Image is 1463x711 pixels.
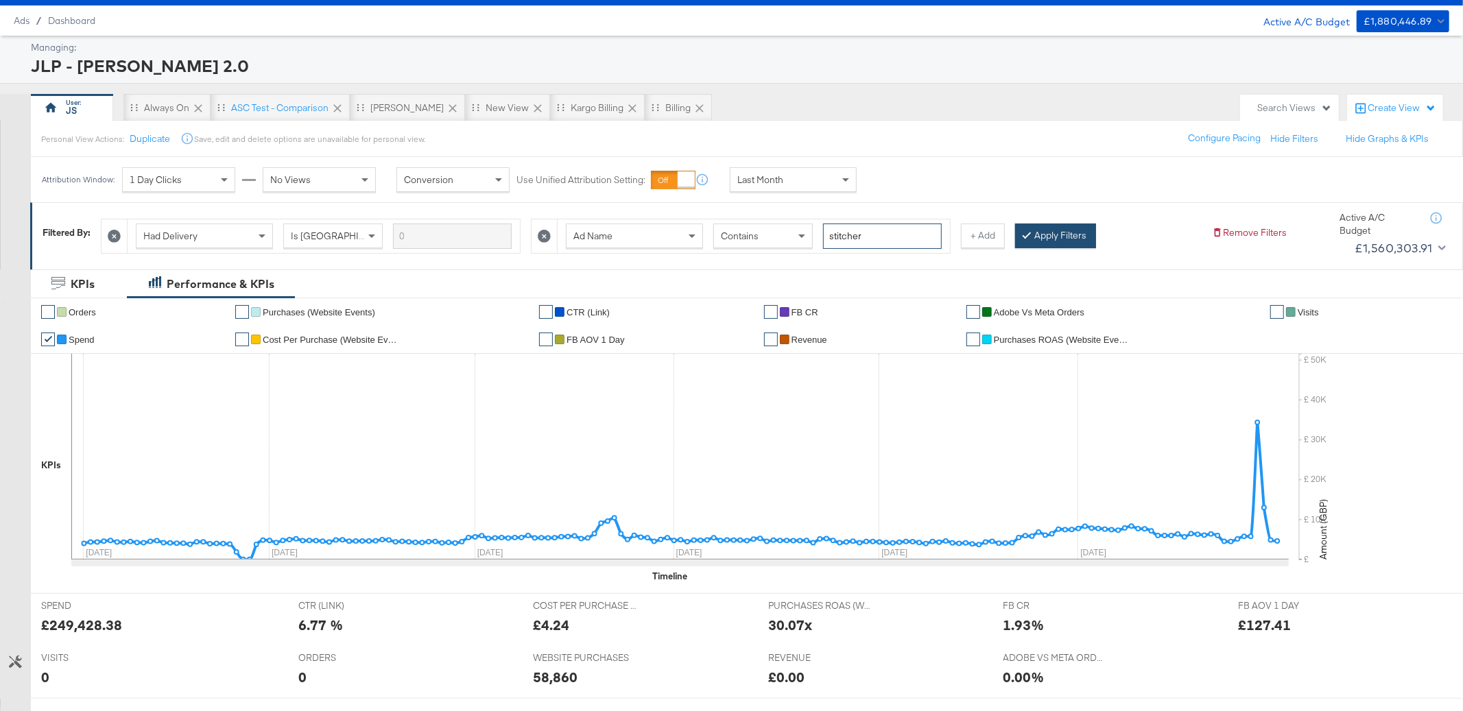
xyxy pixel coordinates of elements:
[1270,305,1284,319] a: ✔
[217,104,225,111] div: Drag to reorder tab
[270,173,311,186] span: No Views
[41,615,122,635] div: £249,428.38
[194,134,425,145] div: Save, edit and delete options are unavailable for personal view.
[1355,238,1433,258] div: £1,560,303.91
[539,333,553,346] a: ✔
[41,305,55,319] a: ✔
[144,101,189,115] div: Always On
[1003,615,1045,635] div: 1.93%
[567,307,610,317] span: CTR (Link)
[994,335,1131,345] span: Purchases ROAS (Website Events)
[1346,132,1429,145] button: Hide Graphs & KPIs
[41,459,61,472] div: KPIs
[263,307,375,317] span: Purchases (Website Events)
[263,335,400,345] span: Cost Per Purchase (Website Events)
[48,15,95,26] a: Dashboard
[41,651,144,664] span: VISITS
[1270,132,1318,145] button: Hide Filters
[167,276,274,292] div: Performance & KPIs
[130,104,138,111] div: Drag to reorder tab
[994,307,1084,317] span: Adobe Vs Meta Orders
[14,15,29,26] span: Ads
[652,570,687,583] div: Timeline
[792,307,818,317] span: FB CR
[764,333,778,346] a: ✔
[966,305,980,319] a: ✔
[143,230,198,242] span: Had Delivery
[533,599,636,612] span: COST PER PURCHASE (WEBSITE EVENTS)
[768,615,812,635] div: 30.07x
[823,224,942,249] input: Enter a search term
[1298,307,1319,317] span: Visits
[1212,226,1287,239] button: Remove Filters
[1003,651,1106,664] span: ADOBE VS META ORDERS
[130,132,170,145] button: Duplicate
[573,230,612,242] span: Ad Name
[41,333,55,346] a: ✔
[533,615,569,635] div: £4.24
[1317,499,1329,559] text: Amount (GBP)
[370,101,444,115] div: [PERSON_NAME]
[41,134,124,145] div: Personal View Actions:
[533,651,636,664] span: WEBSITE PURCHASES
[41,599,144,612] span: SPEND
[298,599,401,612] span: CTR (LINK)
[29,15,48,26] span: /
[404,173,453,186] span: Conversion
[1368,101,1436,115] div: Create View
[486,101,529,115] div: New View
[1003,667,1045,687] div: 0.00%
[1238,615,1291,635] div: £127.41
[966,333,980,346] a: ✔
[768,651,871,664] span: REVENUE
[961,224,1005,248] button: + Add
[737,173,783,186] span: Last Month
[357,104,364,111] div: Drag to reorder tab
[1340,211,1415,237] div: Active A/C Budget
[516,173,645,186] label: Use Unified Attribution Setting:
[41,667,49,687] div: 0
[67,104,78,117] div: JS
[533,667,578,687] div: 58,860
[721,230,759,242] span: Contains
[665,101,691,115] div: Billing
[539,305,553,319] a: ✔
[393,224,512,249] input: Enter a search term
[1349,237,1449,259] button: £1,560,303.91
[71,276,95,292] div: KPIs
[1015,224,1096,248] button: Apply Filters
[231,101,329,115] div: ASC Test - comparison
[1238,599,1341,612] span: FB AOV 1 DAY
[1357,10,1449,32] button: £1,880,446.89
[130,173,182,186] span: 1 Day Clicks
[652,104,659,111] div: Drag to reorder tab
[298,667,307,687] div: 0
[1257,101,1332,115] div: Search Views
[768,599,871,612] span: PURCHASES ROAS (WEBSITE EVENTS)
[291,230,396,242] span: Is [GEOGRAPHIC_DATA]
[1364,13,1432,30] div: £1,880,446.89
[472,104,479,111] div: Drag to reorder tab
[1178,126,1270,151] button: Configure Pacing
[69,307,96,317] span: Orders
[764,305,778,319] a: ✔
[567,335,625,345] span: FB AOV 1 Day
[41,175,115,184] div: Attribution Window:
[768,667,805,687] div: £0.00
[31,54,1446,77] div: JLP - [PERSON_NAME] 2.0
[43,226,91,239] div: Filtered By:
[235,333,249,346] a: ✔
[1003,599,1106,612] span: FB CR
[298,651,401,664] span: ORDERS
[298,615,343,635] div: 6.77 %
[1249,10,1350,31] div: Active A/C Budget
[792,335,827,345] span: Revenue
[69,335,95,345] span: Spend
[557,104,564,111] div: Drag to reorder tab
[571,101,623,115] div: Kargo Billing
[31,41,1446,54] div: Managing:
[235,305,249,319] a: ✔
